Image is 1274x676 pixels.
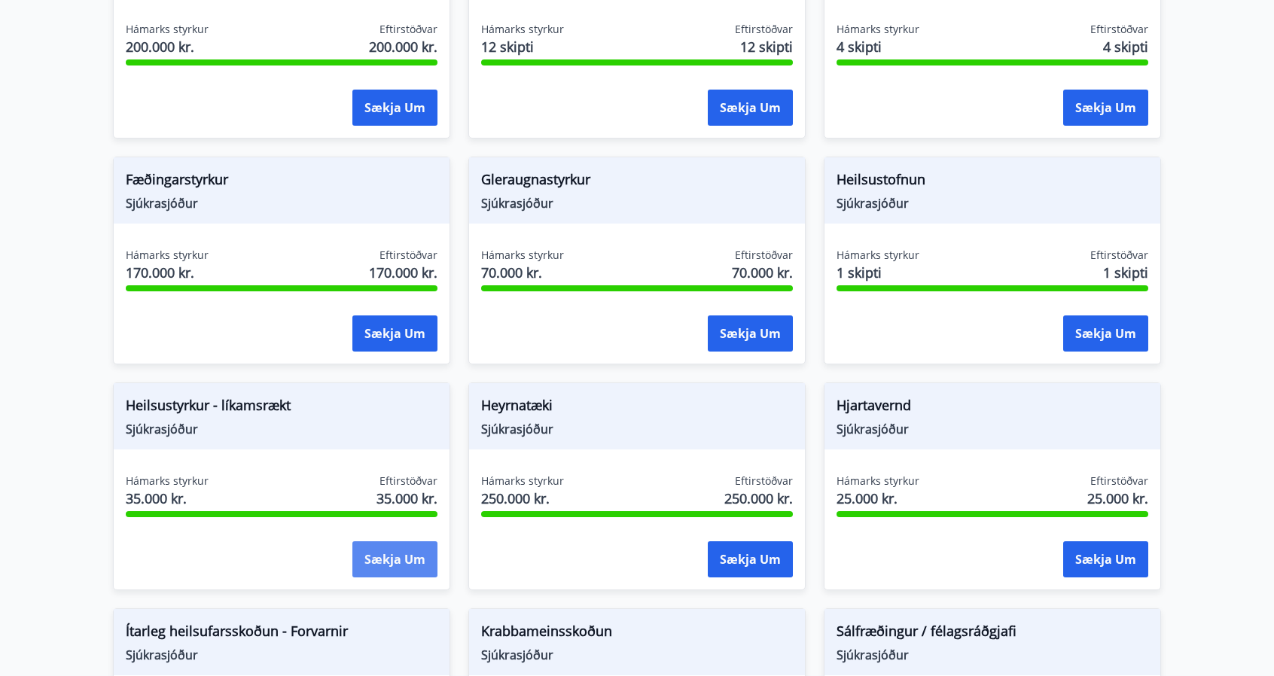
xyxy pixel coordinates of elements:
[837,263,919,282] span: 1 skipti
[481,489,564,508] span: 250.000 kr.
[126,474,209,489] span: Hámarks styrkur
[1063,541,1148,577] button: Sækja um
[481,647,793,663] span: Sjúkrasjóður
[369,263,437,282] span: 170.000 kr.
[732,263,793,282] span: 70.000 kr.
[126,37,209,56] span: 200.000 kr.
[481,263,564,282] span: 70.000 kr.
[126,263,209,282] span: 170.000 kr.
[352,315,437,352] button: Sækja um
[837,395,1148,421] span: Hjartavernd
[837,489,919,508] span: 25.000 kr.
[837,421,1148,437] span: Sjúkrasjóður
[1103,263,1148,282] span: 1 skipti
[481,37,564,56] span: 12 skipti
[481,421,793,437] span: Sjúkrasjóður
[481,195,793,212] span: Sjúkrasjóður
[708,315,793,352] button: Sækja um
[735,248,793,263] span: Eftirstöðvar
[708,541,793,577] button: Sækja um
[1103,37,1148,56] span: 4 skipti
[126,169,437,195] span: Fæðingarstyrkur
[379,248,437,263] span: Eftirstöðvar
[837,195,1148,212] span: Sjúkrasjóður
[837,169,1148,195] span: Heilsustofnun
[481,169,793,195] span: Gleraugnastyrkur
[379,22,437,37] span: Eftirstöðvar
[126,22,209,37] span: Hámarks styrkur
[1090,248,1148,263] span: Eftirstöðvar
[481,621,793,647] span: Krabbameinsskoðun
[1063,90,1148,126] button: Sækja um
[126,647,437,663] span: Sjúkrasjóður
[735,474,793,489] span: Eftirstöðvar
[708,90,793,126] button: Sækja um
[126,621,437,647] span: Ítarleg heilsufarsskoðun - Forvarnir
[481,474,564,489] span: Hámarks styrkur
[837,22,919,37] span: Hámarks styrkur
[376,489,437,508] span: 35.000 kr.
[740,37,793,56] span: 12 skipti
[1090,474,1148,489] span: Eftirstöðvar
[126,489,209,508] span: 35.000 kr.
[735,22,793,37] span: Eftirstöðvar
[126,395,437,421] span: Heilsustyrkur - líkamsrækt
[837,248,919,263] span: Hámarks styrkur
[837,621,1148,647] span: Sálfræðingur / félagsráðgjafi
[1063,315,1148,352] button: Sækja um
[724,489,793,508] span: 250.000 kr.
[126,421,437,437] span: Sjúkrasjóður
[837,474,919,489] span: Hámarks styrkur
[481,395,793,421] span: Heyrnatæki
[481,248,564,263] span: Hámarks styrkur
[837,647,1148,663] span: Sjúkrasjóður
[352,541,437,577] button: Sækja um
[1087,489,1148,508] span: 25.000 kr.
[837,37,919,56] span: 4 skipti
[369,37,437,56] span: 200.000 kr.
[126,248,209,263] span: Hámarks styrkur
[1090,22,1148,37] span: Eftirstöðvar
[481,22,564,37] span: Hámarks styrkur
[379,474,437,489] span: Eftirstöðvar
[126,195,437,212] span: Sjúkrasjóður
[352,90,437,126] button: Sækja um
